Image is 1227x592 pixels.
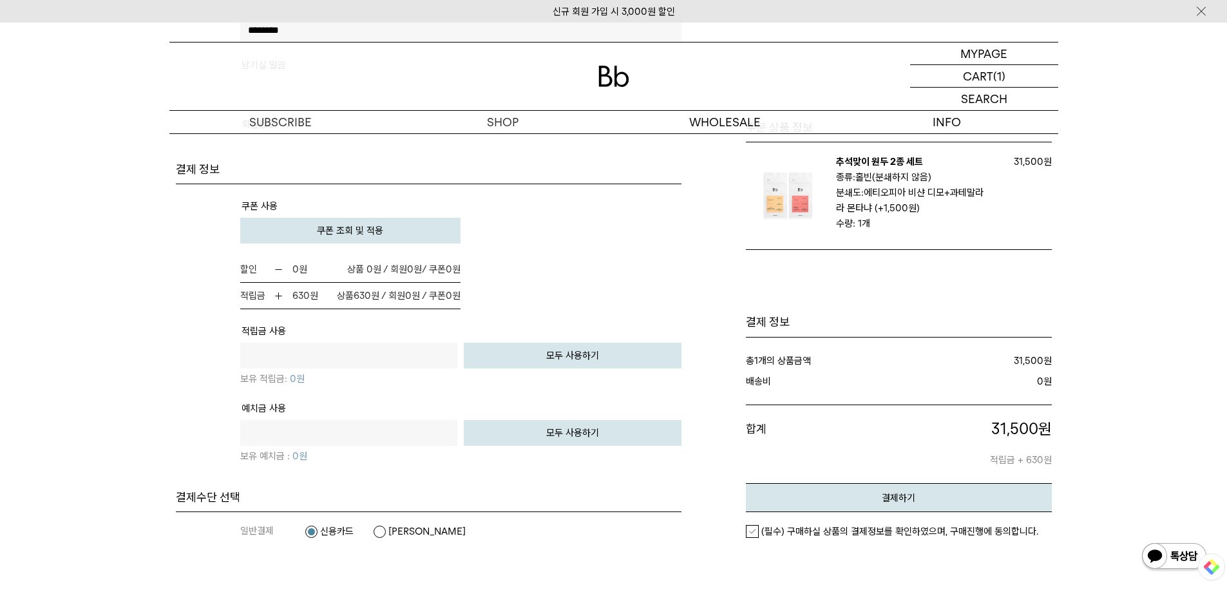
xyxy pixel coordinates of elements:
b: 0 [292,450,299,462]
b: 0 [290,373,296,385]
span: 상품 원 / 회원 원 / 쿠폰 원 [337,288,461,303]
span: 보유 적립금: [240,373,287,385]
strong: 0 [1037,376,1043,387]
button: 쿠폰 조회 및 적용 [240,218,461,243]
img: 적립 [274,291,283,301]
strong: 31,500 [1014,355,1043,367]
span: 쿠폰 조회 및 적용 [317,225,383,236]
span: 630 [354,290,371,301]
p: 분쇄도: [836,185,994,216]
a: MYPAGE [910,43,1058,65]
h4: 결제수단 선택 [176,490,681,505]
span: 31,500 [991,419,1038,438]
span: 원 [292,450,307,462]
span: 할인 [240,262,271,277]
dd: 원 [904,374,1052,389]
b: 630 [292,290,310,301]
span: 0 [446,263,452,275]
p: 종류: [836,169,994,185]
p: MYPAGE [960,43,1007,64]
h1: 결제 정보 [746,314,1052,330]
dt: 총 개의 상품금액 [746,353,913,368]
a: CART (1) [910,65,1058,88]
img: 로고 [598,66,629,87]
span: 상품 0원 / 회원 / 쿠폰 원 [347,262,461,277]
strong: 원 [274,290,318,301]
a: 추석맞이 원두 2종 세트 [836,156,923,167]
em: (필수) 구매하실 상품의 결제정보를 확인하였으며, 구매진행에 동의합니다. [761,526,1038,537]
a: SHOP [392,111,614,133]
p: 적립금 + 630원 [878,439,1052,468]
span: 원 [290,373,305,385]
a: 신규 회원 가입 시 3,000원 할인 [553,6,675,17]
p: INFO [836,111,1058,133]
em: 결제하기 [882,492,915,504]
img: 카카오톡 채널 1:1 채팅 버튼 [1141,542,1208,573]
span: 적립금 [240,288,271,303]
label: [PERSON_NAME] [373,525,466,538]
dt: 합계 [746,418,879,468]
dt: 배송비 [746,374,904,389]
strong: 1 [754,355,758,367]
h4: 결제 정보 [176,162,681,177]
p: SEARCH [961,88,1007,110]
th: 쿠폰 사용 [242,198,278,216]
img: 할인 [274,265,283,274]
p: 원 [878,418,1052,440]
a: SUBSCRIBE [169,111,392,133]
label: 신용카드 [305,525,354,538]
p: 31,500원 [1000,154,1052,169]
p: CART [963,65,993,87]
th: 적립금 사용 [242,323,286,341]
b: 홀빈(분쇄하지 않음) [855,171,931,183]
b: 0 [292,263,299,275]
dt: 일반결제 [240,525,305,538]
button: 모두 사용하기 [464,420,681,446]
p: (1) [993,65,1005,87]
span: 0원 [407,263,422,275]
strong: 원 [274,263,307,275]
span: 0 [405,290,412,301]
th: 예치금 사용 [242,401,286,419]
img: 추석맞이 원두 2종 세트 [746,154,830,238]
dd: 원 [912,353,1052,368]
button: 모두 사용하기 [464,343,681,368]
strong: (+1,500원) [875,202,920,214]
button: 결제하기 [746,483,1052,512]
b: 에티오피아 비샨 디모+과테말라 라 몬타냐 [836,187,984,214]
p: 수량: 1개 [836,216,1000,231]
span: 보유 예치금 : [240,450,290,462]
p: WHOLESALE [614,111,836,133]
span: 0 [446,290,452,301]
